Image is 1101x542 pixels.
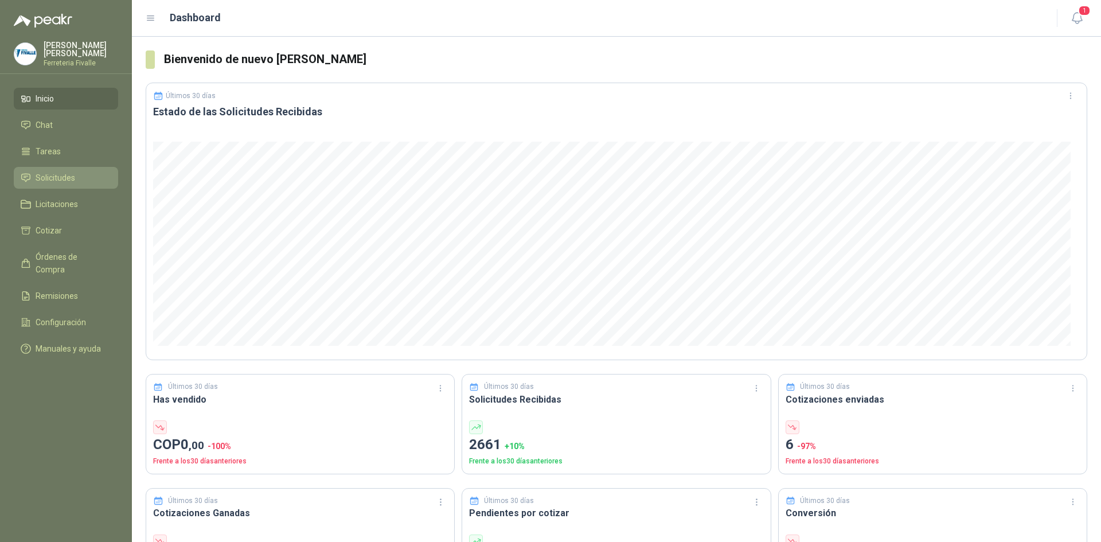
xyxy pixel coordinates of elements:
img: Company Logo [14,43,36,65]
p: Últimos 30 días [166,92,216,100]
span: Solicitudes [36,171,75,184]
p: Frente a los 30 días anteriores [469,456,763,467]
p: COP [153,434,447,456]
span: + 10 % [505,442,525,451]
p: Frente a los 30 días anteriores [786,456,1080,467]
a: Configuración [14,311,118,333]
a: Chat [14,114,118,136]
span: 1 [1078,5,1091,16]
p: Frente a los 30 días anteriores [153,456,447,467]
span: Remisiones [36,290,78,302]
button: 1 [1067,8,1087,29]
p: Últimos 30 días [484,381,534,392]
a: Órdenes de Compra [14,246,118,280]
span: Órdenes de Compra [36,251,107,276]
p: 6 [786,434,1080,456]
p: Últimos 30 días [168,496,218,506]
img: Logo peakr [14,14,72,28]
h1: Dashboard [170,10,221,26]
h3: Estado de las Solicitudes Recibidas [153,105,1080,119]
a: Licitaciones [14,193,118,215]
span: Licitaciones [36,198,78,210]
span: Configuración [36,316,86,329]
a: Remisiones [14,285,118,307]
p: Últimos 30 días [484,496,534,506]
a: Manuales y ayuda [14,338,118,360]
p: Ferreteria Fivalle [44,60,118,67]
h3: Cotizaciones Ganadas [153,506,447,520]
h3: Conversión [786,506,1080,520]
p: Últimos 30 días [800,381,850,392]
span: 0 [181,436,204,453]
p: Últimos 30 días [168,381,218,392]
span: -97 % [797,442,816,451]
h3: Pendientes por cotizar [469,506,763,520]
span: Inicio [36,92,54,105]
h3: Cotizaciones enviadas [786,392,1080,407]
h3: Has vendido [153,392,447,407]
a: Inicio [14,88,118,110]
a: Tareas [14,141,118,162]
span: Tareas [36,145,61,158]
span: Chat [36,119,53,131]
h3: Solicitudes Recibidas [469,392,763,407]
span: Manuales y ayuda [36,342,101,355]
h3: Bienvenido de nuevo [PERSON_NAME] [164,50,1087,68]
span: -100 % [208,442,231,451]
a: Cotizar [14,220,118,241]
p: [PERSON_NAME] [PERSON_NAME] [44,41,118,57]
a: Solicitudes [14,167,118,189]
p: 2661 [469,434,763,456]
span: Cotizar [36,224,62,237]
span: ,00 [189,439,204,452]
p: Últimos 30 días [800,496,850,506]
